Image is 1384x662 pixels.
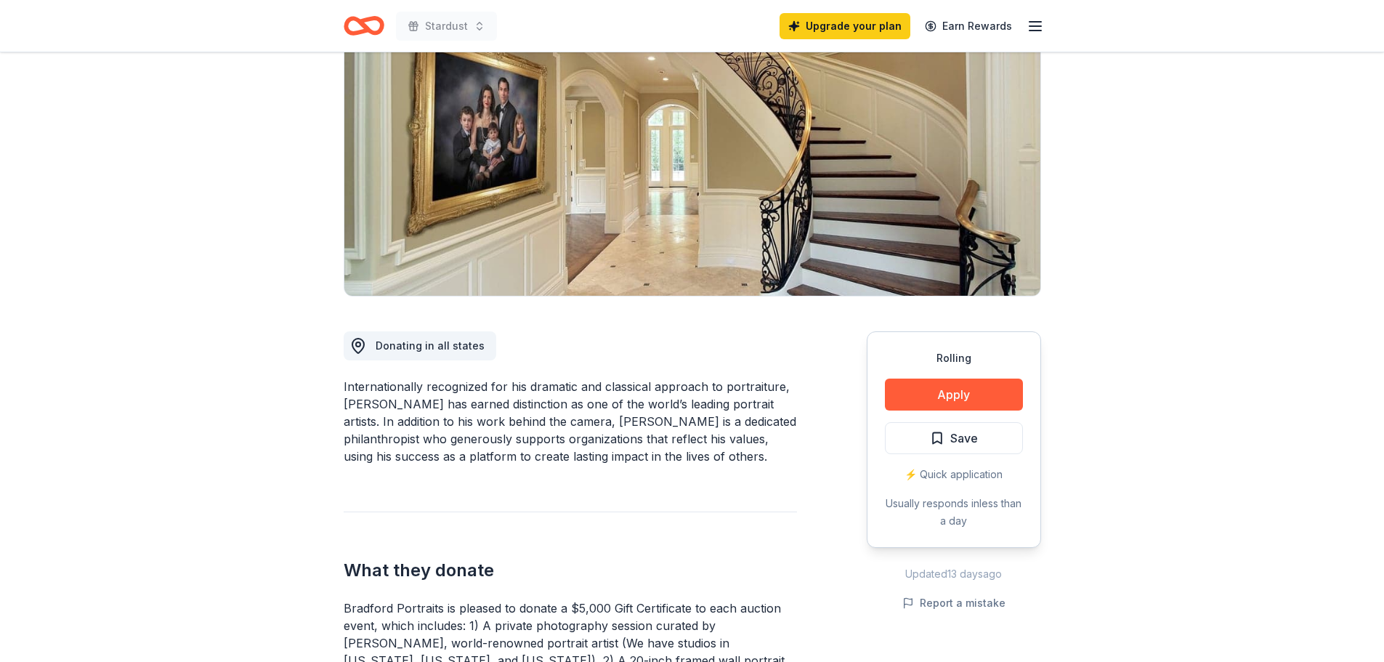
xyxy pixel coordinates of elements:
[885,422,1023,454] button: Save
[396,12,497,41] button: Stardust
[885,350,1023,367] div: Rolling
[780,13,910,39] a: Upgrade your plan
[950,429,978,448] span: Save
[344,559,797,582] h2: What they donate
[344,378,797,465] div: Internationally recognized for his dramatic and classical approach to portraiture, [PERSON_NAME] ...
[344,18,1040,296] img: Image for Bradford Portraits
[885,466,1023,483] div: ⚡️ Quick application
[902,594,1005,612] button: Report a mistake
[425,17,468,35] span: Stardust
[885,379,1023,411] button: Apply
[916,13,1021,39] a: Earn Rewards
[344,9,384,43] a: Home
[867,565,1041,583] div: Updated 13 days ago
[885,495,1023,530] div: Usually responds in less than a day
[376,339,485,352] span: Donating in all states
